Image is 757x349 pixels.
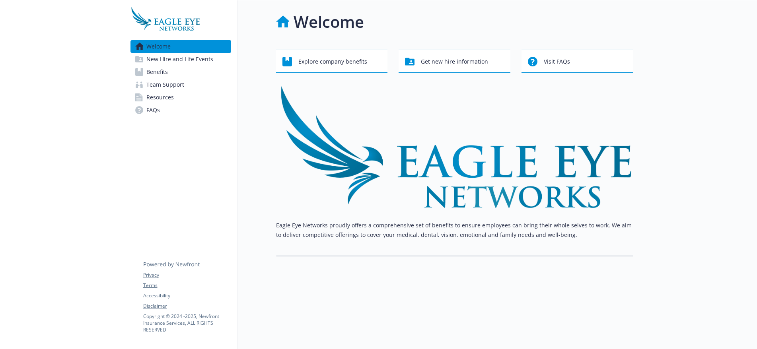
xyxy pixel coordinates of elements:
[130,91,231,104] a: Resources
[143,271,231,279] a: Privacy
[294,10,364,34] h1: Welcome
[276,85,633,208] img: overview page banner
[130,66,231,78] a: Benefits
[143,302,231,310] a: Disclaimer
[143,292,231,299] a: Accessibility
[146,78,184,91] span: Team Support
[522,50,633,73] button: Visit FAQs
[130,53,231,66] a: New Hire and Life Events
[143,282,231,289] a: Terms
[399,50,510,73] button: Get new hire information
[146,91,174,104] span: Resources
[146,53,213,66] span: New Hire and Life Events
[421,54,488,69] span: Get new hire information
[130,104,231,116] a: FAQs
[544,54,570,69] span: Visit FAQs
[298,54,367,69] span: Explore company benefits
[146,66,168,78] span: Benefits
[276,221,633,240] p: Eagle Eye Networks proudly offers a comprehensive set of benefits to ensure employees can bring t...
[276,50,388,73] button: Explore company benefits
[146,40,171,53] span: Welcome
[130,78,231,91] a: Team Support
[143,313,231,333] p: Copyright © 2024 - 2025 , Newfront Insurance Services, ALL RIGHTS RESERVED
[146,104,160,116] span: FAQs
[130,40,231,53] a: Welcome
